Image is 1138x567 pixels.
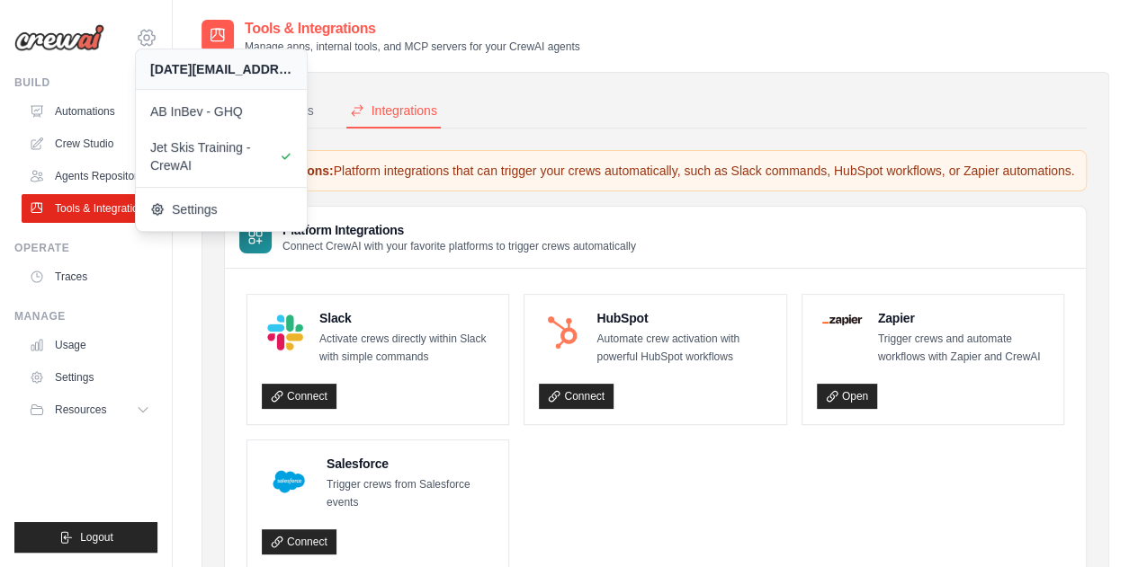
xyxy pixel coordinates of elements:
[327,476,494,511] p: Trigger crews from Salesforce events
[319,331,494,366] p: Activate crews directly within Slack with simple commands
[14,24,104,51] img: Logo
[136,93,307,129] a: AB InBev - GHQ
[319,309,494,327] h4: Slack
[267,460,310,503] img: Salesforce Logo
[282,239,636,253] p: Connect CrewAI with your favorite platforms to trigger crews automatically
[539,384,614,409] a: Connect
[22,363,157,392] a: Settings
[817,384,877,409] a: Open
[544,315,580,350] img: HubSpot Logo
[55,403,106,417] span: Resources
[22,262,157,291] a: Traces
[14,522,157,553] button: Logout
[236,162,1075,180] p: Platform integrations that can trigger your crews automatically, such as Slack commands, HubSpot ...
[245,18,580,40] h2: Tools & Integrations
[150,138,292,174] span: Jet Skis Training - CrewAI
[22,97,157,126] a: Automations
[14,241,157,255] div: Operate
[346,94,441,128] button: Integrations
[267,315,303,350] img: Slack Logo
[282,221,636,239] h3: Platform Integrations
[22,129,157,158] a: Crew Studio
[80,530,113,545] span: Logout
[327,455,494,473] h4: Salesforce
[136,129,307,183] a: Jet Skis Training - CrewAI
[262,384,336,409] a: Connect
[22,162,157,190] a: Agents Repository
[150,60,292,78] div: [DATE][EMAIL_ADDRESS][PERSON_NAME][DOMAIN_NAME]
[262,529,336,554] a: Connect
[350,102,437,120] div: Integrations
[22,395,157,424] button: Resources
[150,102,292,120] span: AB InBev - GHQ
[822,315,862,325] img: Zapier Logo
[878,331,1049,366] p: Trigger crews and automate workflows with Zapier and CrewAI
[596,309,771,327] h4: HubSpot
[22,194,157,223] a: Tools & Integrations
[14,309,157,323] div: Manage
[596,331,771,366] p: Automate crew activation with powerful HubSpot workflows
[878,309,1049,327] h4: Zapier
[150,200,292,218] span: Settings
[14,75,157,90] div: Build
[22,331,157,359] a: Usage
[136,191,307,227] a: Settings
[245,40,580,54] p: Manage apps, internal tools, and MCP servers for your CrewAI agents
